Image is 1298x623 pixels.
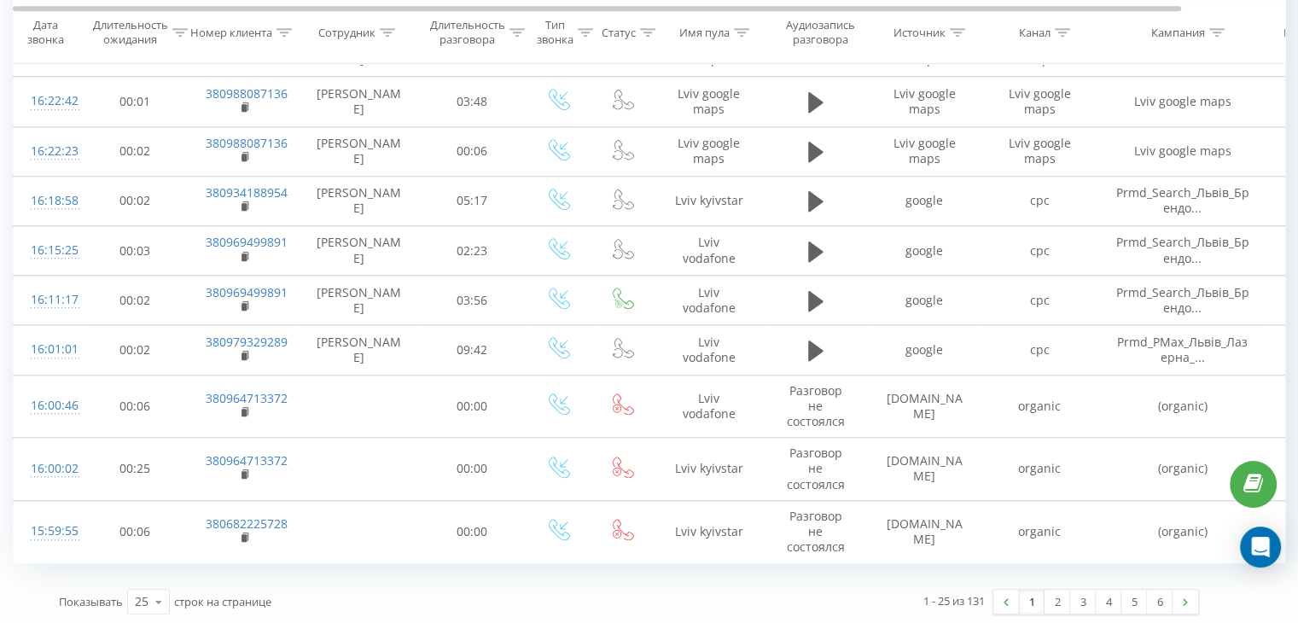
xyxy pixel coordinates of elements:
[867,438,982,501] td: [DOMAIN_NAME]
[602,25,636,39] div: Статус
[82,276,189,325] td: 00:02
[982,176,1097,225] td: cpc
[867,176,982,225] td: google
[82,226,189,276] td: 00:03
[59,594,123,609] span: Показывать
[318,25,375,39] div: Сотрудник
[82,126,189,176] td: 00:02
[31,84,65,118] div: 16:22:42
[31,515,65,548] div: 15:59:55
[174,594,271,609] span: строк на странице
[1070,590,1096,614] a: 3
[419,226,526,276] td: 02:23
[82,438,189,501] td: 00:25
[419,325,526,375] td: 09:42
[419,438,526,501] td: 00:00
[135,593,148,610] div: 25
[419,176,526,225] td: 05:17
[982,77,1097,126] td: Lviv google maps
[419,500,526,563] td: 00:00
[82,77,189,126] td: 00:01
[1116,184,1249,216] span: Prmd_Search_Львів_Брендо...
[206,284,288,300] a: 380969499891
[82,176,189,225] td: 00:02
[31,333,65,366] div: 16:01:01
[93,18,168,47] div: Длительность ожидания
[1121,590,1147,614] a: 5
[982,375,1097,438] td: organic
[190,25,272,39] div: Номер клиента
[31,283,65,317] div: 16:11:17
[14,18,77,47] div: Дата звонка
[867,226,982,276] td: google
[1019,590,1045,614] a: 1
[787,445,845,492] span: Разговор не состоялся
[1097,77,1268,126] td: Lviv google maps
[1097,126,1268,176] td: Lviv google maps
[1019,25,1051,39] div: Канал
[206,234,288,250] a: 380969499891
[537,18,573,47] div: Тип звонка
[300,325,419,375] td: [PERSON_NAME]
[419,375,526,438] td: 00:00
[654,375,765,438] td: Lviv vodafone
[867,500,982,563] td: [DOMAIN_NAME]
[300,226,419,276] td: [PERSON_NAME]
[1097,500,1268,563] td: (organic)
[1116,284,1249,316] span: Prmd_Search_Львів_Брендо...
[82,375,189,438] td: 00:06
[1096,590,1121,614] a: 4
[300,276,419,325] td: [PERSON_NAME]
[982,126,1097,176] td: Lviv google maps
[31,452,65,486] div: 16:00:02
[206,334,288,350] a: 380979329289
[867,276,982,325] td: google
[206,135,288,151] a: 380988087136
[31,135,65,168] div: 16:22:23
[1151,25,1205,39] div: Кампания
[982,438,1097,501] td: organic
[654,176,765,225] td: Lviv kyivstar
[1097,375,1268,438] td: (organic)
[206,452,288,469] a: 380964713372
[300,176,419,225] td: [PERSON_NAME]
[982,226,1097,276] td: cpc
[206,184,288,201] a: 380934188954
[300,77,419,126] td: [PERSON_NAME]
[300,126,419,176] td: [PERSON_NAME]
[654,438,765,501] td: Lviv kyivstar
[654,226,765,276] td: Lviv vodafone
[679,25,730,39] div: Имя пула
[982,325,1097,375] td: cpc
[206,515,288,532] a: 380682225728
[867,325,982,375] td: google
[982,276,1097,325] td: cpc
[654,325,765,375] td: Lviv vodafone
[654,77,765,126] td: Lviv google maps
[1116,234,1249,265] span: Prmd_Search_Львів_Брендо...
[31,184,65,218] div: 16:18:58
[787,508,845,555] span: Разговор не состоялся
[206,390,288,406] a: 380964713372
[867,126,982,176] td: Lviv google maps
[419,126,526,176] td: 00:06
[654,500,765,563] td: Lviv kyivstar
[893,25,946,39] div: Источник
[82,500,189,563] td: 00:06
[654,126,765,176] td: Lviv google maps
[206,85,288,102] a: 380988087136
[1045,590,1070,614] a: 2
[1147,590,1173,614] a: 6
[779,18,862,47] div: Аудиозапись разговора
[867,375,982,438] td: [DOMAIN_NAME]
[654,276,765,325] td: Lviv vodafone
[787,382,845,429] span: Разговор не состоялся
[923,592,985,609] div: 1 - 25 из 131
[1240,527,1281,568] div: Open Intercom Messenger
[82,325,189,375] td: 00:02
[867,77,982,126] td: Lviv google maps
[982,500,1097,563] td: organic
[430,18,505,47] div: Длительность разговора
[419,276,526,325] td: 03:56
[31,389,65,422] div: 16:00:46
